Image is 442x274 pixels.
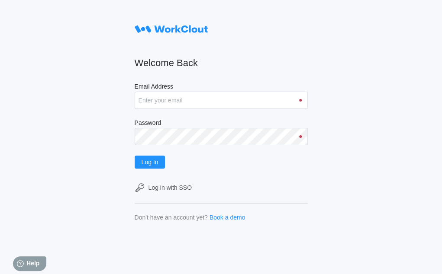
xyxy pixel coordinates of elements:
label: Password [135,119,308,128]
input: Enter your email [135,92,308,109]
div: Don't have an account yet? [135,214,208,221]
div: Log in with SSO [148,184,192,191]
label: Email Address [135,83,308,92]
button: Log In [135,156,165,169]
h2: Welcome Back [135,57,308,69]
a: Log in with SSO [135,182,308,193]
span: Log In [142,159,158,165]
a: Book a demo [210,214,245,221]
